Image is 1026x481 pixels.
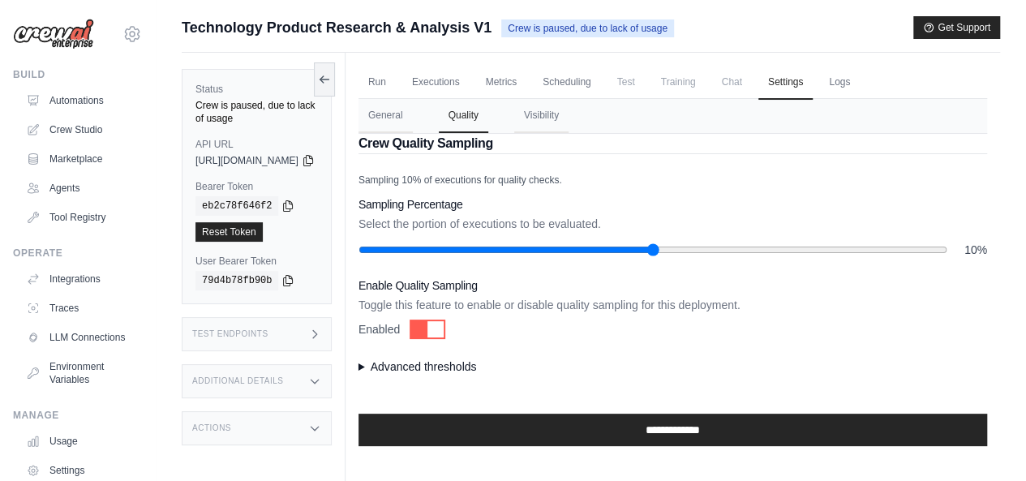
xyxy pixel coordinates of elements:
[913,16,1000,39] button: Get Support
[195,138,318,151] label: API URL
[402,66,470,100] a: Executions
[439,99,488,133] button: Quality
[192,423,231,433] h3: Actions
[13,409,142,422] div: Manage
[501,19,674,37] span: Crew is paused, due to lack of usage
[195,255,318,268] label: User Bearer Token
[192,329,268,339] h3: Test Endpoints
[358,196,987,213] h3: Sampling Percentage
[358,216,987,232] p: Select the portion of executions to be evaluated.
[19,354,142,393] a: Environment Variables
[358,99,413,133] button: General
[358,277,987,294] h3: Enable Quality Sampling
[607,66,645,98] span: Test
[358,321,400,337] label: Enabled
[195,196,278,216] code: eb2c78f646f2
[195,154,298,167] span: [URL][DOMAIN_NAME]
[358,66,396,100] a: Run
[195,222,263,242] a: Reset Token
[19,295,142,321] a: Traces
[195,180,318,193] label: Bearer Token
[358,99,987,133] nav: Tabs
[192,376,283,386] h3: Additional Details
[712,66,752,98] span: Chat is not available until the deployment is complete
[358,359,987,375] summary: Advanced thresholds
[358,297,987,313] p: Toggle this feature to enable or disable quality sampling for this deployment.
[651,66,706,98] span: Training is not available until the deployment is complete
[476,66,527,100] a: Metrics
[358,174,987,187] p: Sampling 10% of executions for quality checks.
[19,117,142,143] a: Crew Studio
[19,146,142,172] a: Marketplace
[19,428,142,454] a: Usage
[13,247,142,260] div: Operate
[195,99,318,125] div: Crew is paused, due to lack of usage
[195,271,278,290] code: 79d4b78fb90b
[182,16,492,39] span: Technology Product Research & Analysis V1
[19,266,142,292] a: Integrations
[19,204,142,230] a: Tool Registry
[819,66,860,100] a: Logs
[19,175,142,201] a: Agents
[358,134,987,153] h2: Crew Quality Sampling
[514,99,569,133] button: Visibility
[758,66,813,100] a: Settings
[195,83,318,96] label: Status
[533,66,600,100] a: Scheduling
[19,324,142,350] a: LLM Connections
[957,242,987,258] span: 10%
[19,88,142,114] a: Automations
[13,68,142,81] div: Build
[13,19,94,49] img: Logo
